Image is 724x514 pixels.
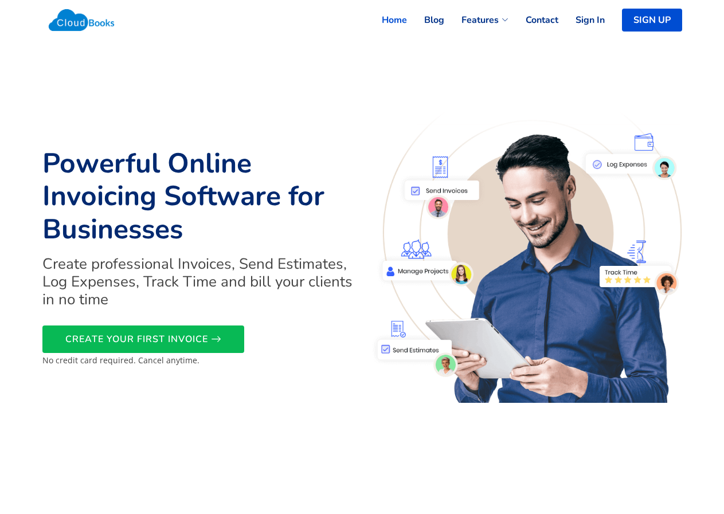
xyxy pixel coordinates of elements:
a: Blog [407,7,444,33]
a: Contact [508,7,558,33]
h1: Powerful Online Invoicing Software for Businesses [42,147,355,246]
a: SIGN UP [622,9,682,32]
img: Cloudbooks Logo [42,3,121,37]
small: No credit card required. Cancel anytime. [42,355,199,366]
a: CREATE YOUR FIRST INVOICE [42,325,244,353]
a: Home [365,7,407,33]
span: Features [461,13,499,27]
a: Sign In [558,7,605,33]
a: Features [444,7,508,33]
h2: Create professional Invoices, Send Estimates, Log Expenses, Track Time and bill your clients in n... [42,255,355,309]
